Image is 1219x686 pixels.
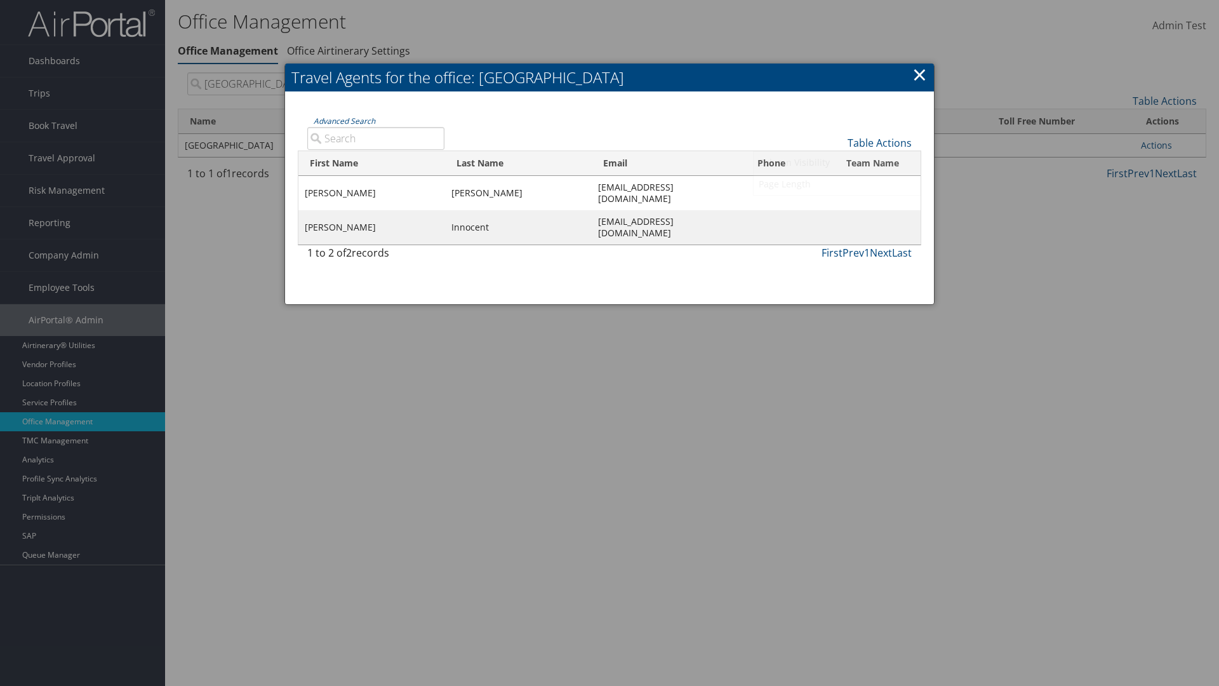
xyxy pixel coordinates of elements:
a: Page Length [754,173,921,195]
td: [PERSON_NAME] [298,176,445,210]
a: Advanced Search [314,116,375,126]
td: [PERSON_NAME] [445,176,592,210]
a: × [912,62,927,87]
td: [EMAIL_ADDRESS][DOMAIN_NAME] [592,210,746,245]
div: 1 to 2 of records [307,245,444,267]
th: Email: activate to sort column ascending [592,151,746,176]
td: [EMAIL_ADDRESS][DOMAIN_NAME] [592,176,746,210]
th: Last Name: activate to sort column ascending [445,151,592,176]
a: Prev [843,246,864,260]
th: Phone: activate to sort column ascending [746,151,835,176]
td: Innocent [445,210,592,245]
a: First [822,246,843,260]
h2: Travel Agents for the office: [GEOGRAPHIC_DATA] [285,64,934,91]
span: 2 [346,246,352,260]
th: First Name: activate to sort column descending [298,151,445,176]
td: [PERSON_NAME] [298,210,445,245]
a: Table Actions [848,136,912,150]
a: Last [892,246,912,260]
a: Column Visibility [754,152,921,173]
input: Advanced Search [307,127,444,150]
a: Next [870,246,892,260]
a: 1 [864,246,870,260]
